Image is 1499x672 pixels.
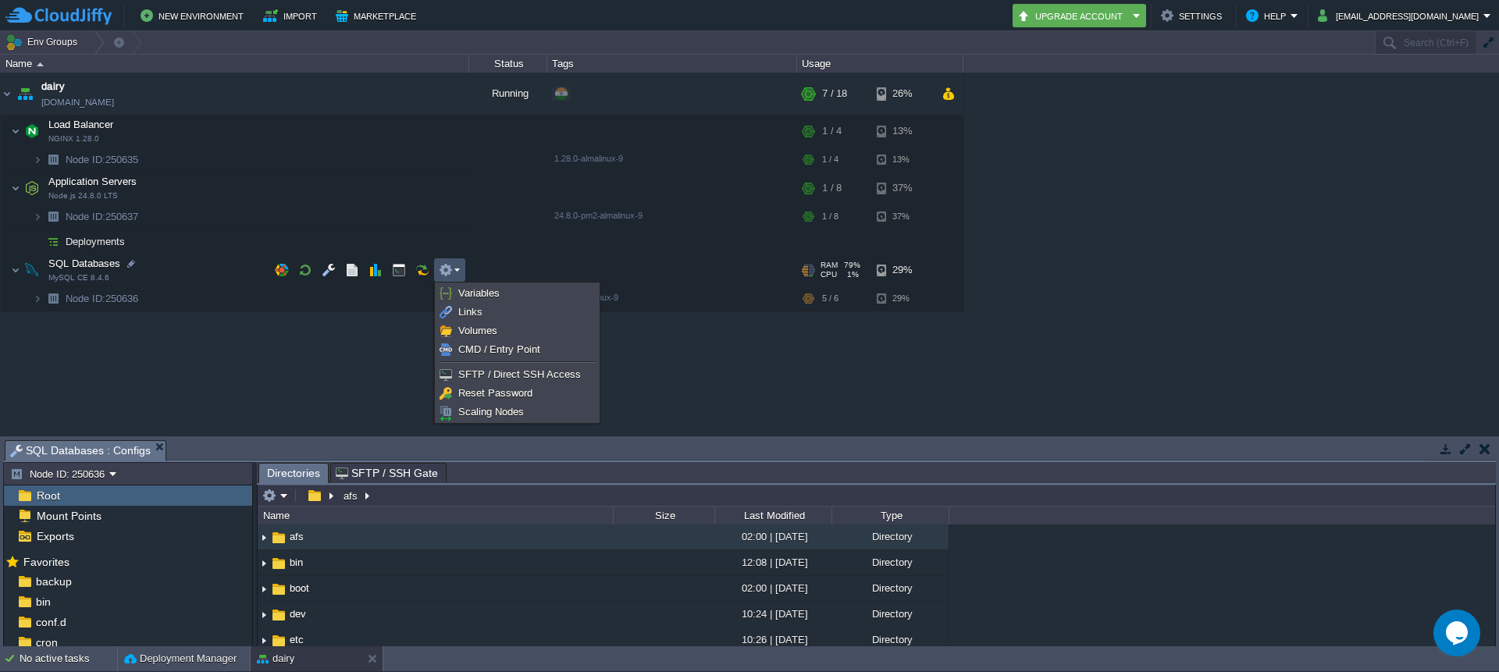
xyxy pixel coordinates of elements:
[437,322,597,340] a: Volumes
[47,119,116,130] a: Load BalancerNGINX 1.28.0
[270,606,287,624] img: AMDAwAAAACH5BAEAAAAALAAAAAABAAEAAAICRAEAOw==
[287,607,308,620] a: dev
[287,581,312,595] span: boot
[822,116,842,147] div: 1 / 4
[822,172,842,204] div: 1 / 8
[64,153,141,166] a: Node ID:250635
[267,464,320,483] span: Directories
[821,261,838,270] span: RAM
[270,581,287,598] img: AMDAwAAAACH5BAEAAAAALAAAAAABAAEAAAICRAEAOw==
[437,304,597,321] a: Links
[258,577,270,601] img: AMDAwAAAACH5BAEAAAAALAAAAAABAAEAAAICRAEAOw==
[64,292,141,305] span: 250636
[1433,610,1483,656] iframe: chat widget
[831,576,949,600] div: Directory
[877,116,928,147] div: 13%
[258,603,270,627] img: AMDAwAAAACH5BAEAAAAALAAAAAABAAEAAAICRAEAOw==
[33,204,42,229] img: AMDAwAAAACH5BAEAAAAALAAAAAABAAEAAAICRAEAOw==
[66,293,105,304] span: Node ID:
[263,6,322,25] button: Import
[14,73,36,115] img: AMDAwAAAACH5BAEAAAAALAAAAAABAAEAAAICRAEAOw==
[34,489,62,503] a: Root
[258,485,1495,507] input: Click to enter the path
[11,116,20,147] img: AMDAwAAAACH5BAEAAAAALAAAAAABAAEAAAICRAEAOw==
[1246,6,1291,25] button: Help
[714,576,831,600] div: 02:00 | [DATE]
[458,343,540,355] span: CMD / Entry Point
[2,55,468,73] div: Name
[20,555,72,569] span: Favorites
[458,287,500,299] span: Variables
[42,204,64,229] img: AMDAwAAAACH5BAEAAAAALAAAAAABAAEAAAICRAEAOw==
[33,615,69,629] a: conf.d
[11,254,20,286] img: AMDAwAAAACH5BAEAAAAALAAAAAABAAEAAAICRAEAOw==
[831,550,949,574] div: Directory
[47,176,139,187] a: Application ServersNode.js 24.8.0 LTS
[554,154,623,163] span: 1.28.0-almalinux-9
[1161,6,1227,25] button: Settings
[66,154,105,165] span: Node ID:
[287,556,305,569] a: bin
[554,211,643,220] span: 24.8.0-pm2-almalinux-9
[34,529,77,543] a: Exports
[714,602,831,626] div: 10:24 | [DATE]
[844,261,860,270] span: 79%
[48,273,109,283] span: MySQL CE 8.4.6
[437,385,597,402] a: Reset Password
[714,524,831,549] div: 02:00 | [DATE]
[257,651,294,667] button: dairy
[469,73,547,115] div: Running
[614,507,714,524] div: Size
[48,134,99,144] span: NGINX 1.28.0
[437,404,597,421] a: Scaling Nodes
[34,509,104,523] span: Mount Points
[821,270,837,279] span: CPU
[259,507,613,524] div: Name
[458,406,524,418] span: Scaling Nodes
[47,175,139,188] span: Application Servers
[831,628,949,652] div: Directory
[33,595,53,609] a: bin
[124,651,237,667] button: Deployment Manager
[33,574,74,588] span: backup
[341,489,361,503] button: afs
[287,530,306,543] a: afs
[287,633,306,646] a: etc
[458,306,482,318] span: Links
[843,270,859,279] span: 1%
[41,79,65,94] a: dairy
[42,229,64,254] img: AMDAwAAAACH5BAEAAAAALAAAAAABAAEAAAICRAEAOw==
[1,73,13,115] img: AMDAwAAAACH5BAEAAAAALAAAAAABAAEAAAICRAEAOw==
[48,191,118,201] span: Node.js 24.8.0 LTS
[21,116,43,147] img: AMDAwAAAACH5BAEAAAAALAAAAAABAAEAAAICRAEAOw==
[21,172,43,204] img: AMDAwAAAACH5BAEAAAAALAAAAAABAAEAAAICRAEAOw==
[877,204,928,229] div: 37%
[141,6,248,25] button: New Environment
[714,628,831,652] div: 10:26 | [DATE]
[21,254,43,286] img: AMDAwAAAACH5BAEAAAAALAAAAAABAAEAAAICRAEAOw==
[270,632,287,649] img: AMDAwAAAACH5BAEAAAAALAAAAAABAAEAAAICRAEAOw==
[877,148,928,172] div: 13%
[822,73,847,115] div: 7 / 18
[11,172,20,204] img: AMDAwAAAACH5BAEAAAAALAAAAAABAAEAAAICRAEAOw==
[831,602,949,626] div: Directory
[270,529,287,546] img: AMDAwAAAACH5BAEAAAAALAAAAAABAAEAAAICRAEAOw==
[877,73,928,115] div: 26%
[714,550,831,574] div: 12:08 | [DATE]
[1017,6,1128,25] button: Upgrade Account
[64,235,127,248] a: Deployments
[5,6,112,26] img: CloudJiffy
[33,148,42,172] img: AMDAwAAAACH5BAEAAAAALAAAAAABAAEAAAICRAEAOw==
[20,556,72,568] a: Favorites
[877,172,928,204] div: 37%
[831,524,949,549] div: Directory
[42,148,64,172] img: AMDAwAAAACH5BAEAAAAALAAAAAABAAEAAAICRAEAOw==
[798,55,963,73] div: Usage
[437,341,597,358] a: CMD / Entry Point
[437,366,597,383] a: SFTP / Direct SSH Access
